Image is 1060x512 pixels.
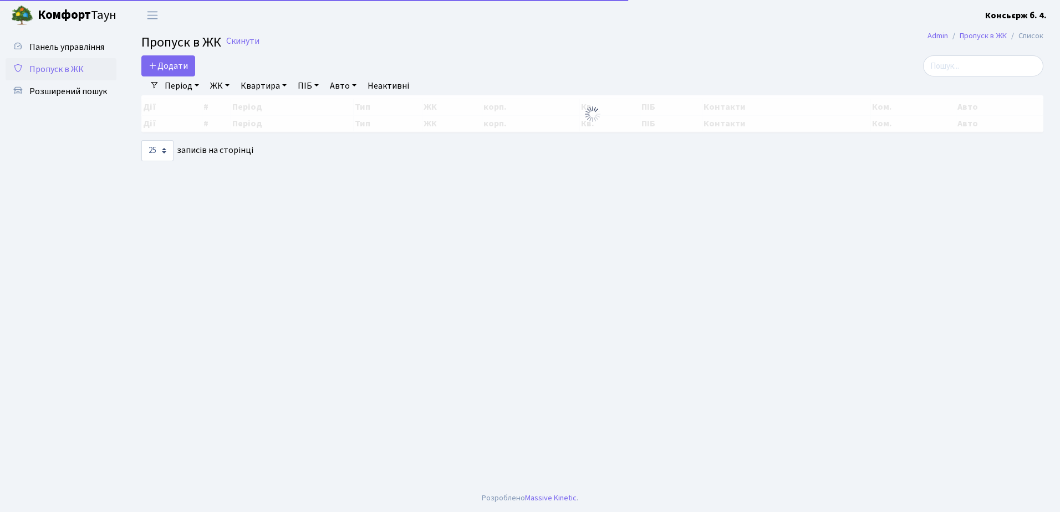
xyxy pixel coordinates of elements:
span: Пропуск в ЖК [141,33,221,52]
label: записів на сторінці [141,140,253,161]
a: ПІБ [293,76,323,95]
li: Список [1007,30,1043,42]
img: logo.png [11,4,33,27]
a: Admin [927,30,948,42]
a: Панель управління [6,36,116,58]
span: Панель управління [29,41,104,53]
b: Комфорт [38,6,91,24]
a: Розширений пошук [6,80,116,103]
span: Додати [149,60,188,72]
a: Консьєрж б. 4. [985,9,1047,22]
a: Квартира [236,76,291,95]
button: Переключити навігацію [139,6,166,24]
a: Період [160,76,203,95]
a: Massive Kinetic [525,492,577,504]
a: Неактивні [363,76,414,95]
a: Авто [325,76,361,95]
a: Додати [141,55,195,76]
span: Таун [38,6,116,25]
span: Розширений пошук [29,85,107,98]
a: Пропуск в ЖК [960,30,1007,42]
img: Обробка... [584,105,602,123]
span: Пропуск в ЖК [29,63,84,75]
input: Пошук... [923,55,1043,76]
a: ЖК [206,76,234,95]
nav: breadcrumb [911,24,1060,48]
div: Розроблено . [482,492,578,504]
a: Скинути [226,36,259,47]
a: Пропуск в ЖК [6,58,116,80]
select: записів на сторінці [141,140,174,161]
